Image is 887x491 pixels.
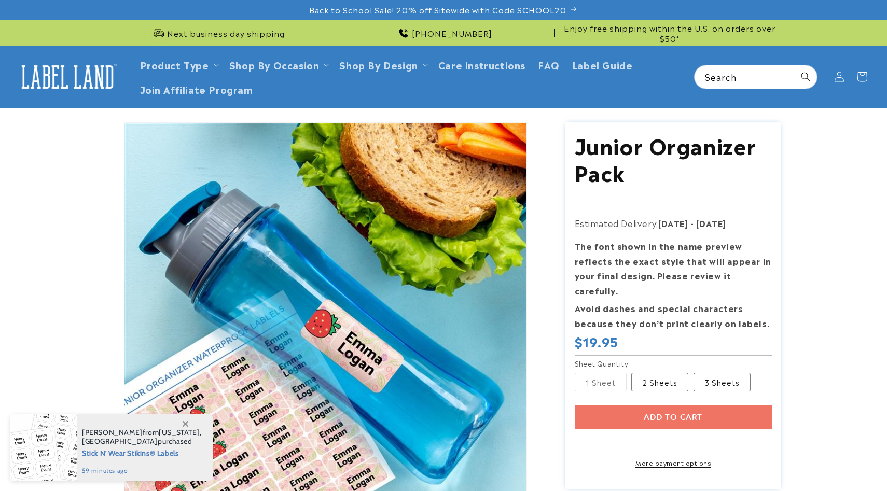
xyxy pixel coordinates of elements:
[538,59,560,71] span: FAQ
[575,302,770,329] strong: Avoid dashes and special characters because they don’t print clearly on labels.
[82,428,143,437] span: [PERSON_NAME]
[694,373,751,391] label: 3 Sheets
[432,52,532,77] a: Care instructions
[559,20,781,46] div: Announcement
[134,52,223,77] summary: Product Type
[658,217,688,229] strong: [DATE]
[575,216,772,231] p: Estimated Delivery:
[631,373,688,391] label: 2 Sheets
[229,59,320,71] span: Shop By Occasion
[575,240,771,297] strong: The font shown in the name preview reflects the exact style that will appear in your final design...
[575,131,772,185] h1: Junior Organizer Pack
[309,5,566,15] span: Back to School Sale! 20% off Sitewide with Code SCHOOL20
[159,428,200,437] span: [US_STATE]
[223,52,334,77] summary: Shop By Occasion
[575,333,619,349] span: $19.95
[575,358,630,369] legend: Sheet Quantity
[339,58,418,72] a: Shop By Design
[575,458,772,467] a: More payment options
[438,59,525,71] span: Care instructions
[566,52,639,77] a: Label Guide
[12,57,123,97] a: Label Land
[559,23,781,43] span: Enjoy free shipping within the U.S. on orders over $50*
[794,65,817,88] button: Search
[333,52,432,77] summary: Shop By Design
[332,20,555,46] div: Announcement
[134,77,259,101] a: Join Affiliate Program
[140,58,209,72] a: Product Type
[696,217,726,229] strong: [DATE]
[82,428,202,446] span: from , purchased
[690,217,694,229] strong: -
[412,28,492,38] span: [PHONE_NUMBER]
[532,52,566,77] a: FAQ
[106,20,328,46] div: Announcement
[82,437,158,446] span: [GEOGRAPHIC_DATA]
[140,83,253,95] span: Join Affiliate Program
[572,59,633,71] span: Label Guide
[575,373,627,391] label: 1 Sheet
[16,61,119,93] img: Label Land
[167,28,285,38] span: Next business day shipping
